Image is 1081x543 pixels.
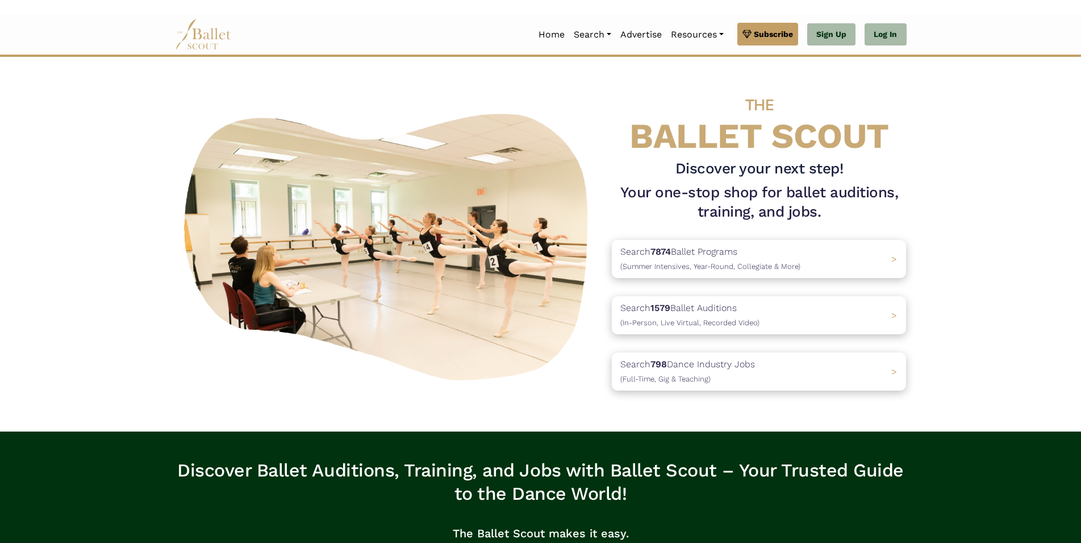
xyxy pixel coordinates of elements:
h1: Your one-stop shop for ballet auditions, training, and jobs. [612,183,906,222]
span: THE [745,96,774,114]
span: (Full-Time, Gig & Teaching) [620,375,711,383]
p: Search Ballet Auditions [620,301,759,330]
a: Home [534,23,569,47]
a: Search7874Ballet Programs(Summer Intensives, Year-Round, Collegiate & More)> [612,240,906,278]
h3: Discover your next step! [612,159,906,179]
h4: BALLET SCOUT [612,80,906,155]
b: 7874 [650,246,671,257]
a: Log In [865,23,906,46]
a: Search1579Ballet Auditions(In-Person, Live Virtual, Recorded Video) > [612,296,906,334]
span: > [891,254,897,264]
p: Search Dance Industry Jobs [620,357,755,386]
a: Subscribe [737,23,798,45]
span: (Summer Intensives, Year-Round, Collegiate & More) [620,262,800,271]
a: Advertise [616,23,666,47]
a: Search798Dance Industry Jobs(Full-Time, Gig & Teaching) > [612,353,906,391]
span: > [891,366,897,377]
h3: Discover Ballet Auditions, Training, and Jobs with Ballet Scout – Your Trusted Guide to the Dance... [175,459,907,506]
img: gem.svg [742,28,752,40]
span: Subscribe [754,28,793,40]
span: > [891,310,897,321]
img: A group of ballerinas talking to each other in a ballet studio [175,101,603,387]
a: Search [569,23,616,47]
a: Resources [666,23,728,47]
span: (In-Person, Live Virtual, Recorded Video) [620,318,759,327]
p: Search Ballet Programs [620,244,800,273]
a: Sign Up [807,23,855,46]
b: 1579 [650,302,670,313]
b: 798 [650,359,667,370]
